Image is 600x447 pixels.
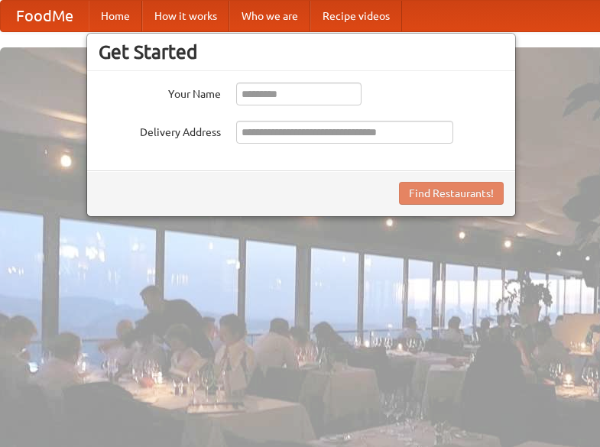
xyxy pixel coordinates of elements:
[310,1,402,31] a: Recipe videos
[229,1,310,31] a: Who we are
[399,182,504,205] button: Find Restaurants!
[99,83,221,102] label: Your Name
[89,1,142,31] a: Home
[99,40,504,63] h3: Get Started
[1,1,89,31] a: FoodMe
[142,1,229,31] a: How it works
[99,121,221,140] label: Delivery Address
